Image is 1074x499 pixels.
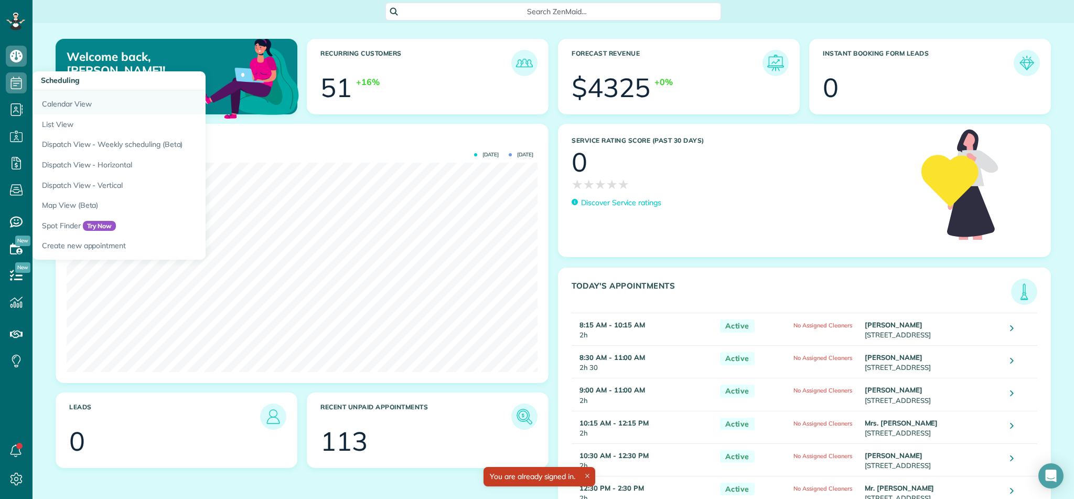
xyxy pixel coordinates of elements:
strong: [PERSON_NAME] [865,353,922,362]
p: Welcome back, [PERSON_NAME]! [67,50,220,78]
span: New [15,236,30,246]
a: Map View (Beta) [33,195,295,216]
td: [STREET_ADDRESS] [862,443,1002,476]
div: 0 [69,428,85,454]
h3: Leads [69,404,260,430]
h3: Recent unpaid appointments [320,404,511,430]
div: 0 [823,75,839,101]
span: Active [720,352,755,365]
td: 2h [572,378,715,411]
h3: Forecast Revenue [572,50,762,76]
div: +0% [654,76,673,88]
div: 51 [320,75,352,101]
td: [STREET_ADDRESS] [862,313,1002,346]
span: ★ [572,175,583,194]
strong: [PERSON_NAME] [865,321,922,329]
span: ★ [606,175,618,194]
strong: 8:30 AM - 11:00 AM [579,353,645,362]
a: Dispatch View - Vertical [33,175,295,196]
strong: 12:30 PM - 2:30 PM [579,484,644,492]
p: Discover Service ratings [581,197,661,208]
span: No Assigned Cleaners [793,322,852,329]
td: [STREET_ADDRESS] [862,346,1002,378]
a: Create new appointment [33,236,295,260]
div: +16% [356,76,380,88]
span: No Assigned Cleaners [793,420,852,427]
div: $4325 [572,75,650,101]
strong: [PERSON_NAME] [865,451,922,460]
img: icon_unpaid_appointments-47b8ce3997adf2238b356f14209ab4cced10bd1f174958f3ca8f1d0dd7fffeee.png [514,406,535,427]
strong: 8:15 AM - 10:15 AM [579,321,645,329]
span: Scheduling [41,76,80,85]
a: Spot FinderTry Now [33,216,295,236]
td: [STREET_ADDRESS] [862,411,1002,443]
strong: 10:30 AM - 12:30 PM [579,451,649,460]
td: 2h [572,411,715,443]
td: [STREET_ADDRESS] [862,378,1002,411]
img: icon_leads-1bed01f49abd5b7fead27621c3d59655bb73ed531f8eeb49469d10e621d6b896.png [263,406,284,427]
span: New [15,262,30,273]
span: Active [720,418,755,431]
strong: Mr. [PERSON_NAME] [865,484,934,492]
td: 2h 30 [572,346,715,378]
div: Open Intercom Messenger [1038,463,1064,489]
span: Active [720,450,755,463]
strong: 9:00 AM - 11:00 AM [579,386,645,394]
a: Dispatch View - Horizontal [33,155,295,175]
div: 113 [320,428,368,454]
strong: 10:15 AM - 12:15 PM [579,419,649,427]
h3: Recurring Customers [320,50,511,76]
h3: Instant Booking Form Leads [823,50,1014,76]
span: No Assigned Cleaners [793,387,852,394]
td: 2h [572,313,715,346]
img: icon_form_leads-04211a6a04a5b2264e4ee56bc0799ec3eb69b7e499cbb523a139df1d13a81ae0.png [1016,52,1037,73]
td: 2h [572,443,715,476]
h3: Service Rating score (past 30 days) [572,137,911,144]
span: [DATE] [509,152,533,157]
span: Active [720,385,755,398]
img: icon_forecast_revenue-8c13a41c7ed35a8dcfafea3cbb826a0462acb37728057bba2d056411b612bbbe.png [765,52,786,73]
h3: Today's Appointments [572,281,1011,305]
span: No Assigned Cleaners [793,485,852,492]
span: Active [720,320,755,333]
span: ★ [595,175,606,194]
span: ★ [583,175,595,194]
span: No Assigned Cleaners [793,354,852,362]
div: 0 [572,149,587,175]
span: Try Now [83,221,116,231]
a: Dispatch View - Weekly scheduling (Beta) [33,134,295,155]
div: You are already signed in. [484,467,595,486]
a: List View [33,114,295,135]
a: Calendar View [33,90,295,114]
img: icon_todays_appointments-901f7ab196bb0bea1936b74009e4eb5ffbc2d2711fa7634e0d609ed5ef32b18b.png [1014,281,1035,302]
img: icon_recurring_customers-cf858462ba22bcd05b5a5880d41d6543d210077de5bb9ebc9590e49fd87d84ed.png [514,52,535,73]
span: No Assigned Cleaners [793,452,852,460]
span: [DATE] [474,152,499,157]
strong: Mrs. [PERSON_NAME] [865,419,938,427]
strong: [PERSON_NAME] [865,386,922,394]
h3: Actual Revenue this month [69,137,538,147]
img: dashboard_welcome-42a62b7d889689a78055ac9021e634bf52bae3f8056760290aed330b23ab8690.png [199,27,301,129]
span: ★ [618,175,629,194]
a: Discover Service ratings [572,197,661,208]
span: Active [720,483,755,496]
